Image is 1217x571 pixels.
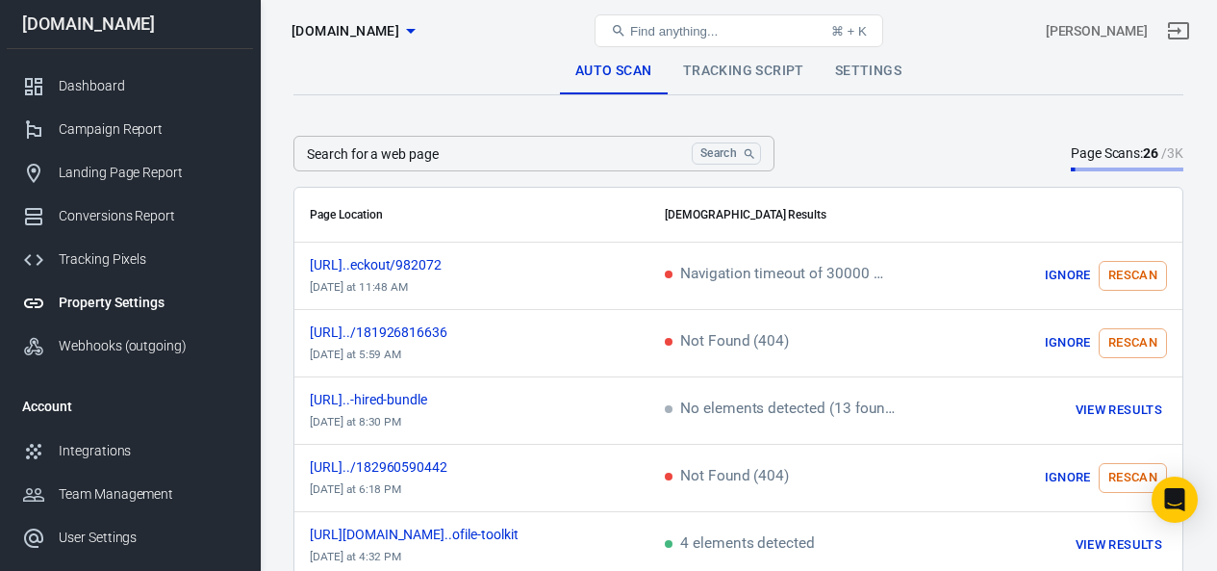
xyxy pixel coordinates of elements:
[310,482,401,496] time: 2025-09-15T18:18:02+06:00
[310,348,401,361] time: 2025-09-16T05:59:40+06:00
[310,550,401,563] time: 2025-09-15T16:32:20+06:00
[665,267,896,284] span: Navigation timeout of 30000 ms exceeded
[692,143,761,165] button: Search
[831,24,867,39] div: ⌘ + K
[59,441,238,461] div: Integrations
[7,516,253,559] a: User Settings
[7,108,253,151] a: Campaign Report
[820,48,917,94] a: Settings
[1071,396,1167,426] button: View Results
[1037,328,1099,358] button: Ignore
[310,258,476,272] span: https://chrismorrison.mysamcart.com/checkout/982072
[310,280,408,294] time: 2025-09-15T11:48:41+06:00
[7,324,253,368] a: Webhooks (outgoing)
[665,402,896,419] span: No elements detected (13 found)
[284,13,422,49] button: [DOMAIN_NAME]
[310,528,553,541] span: https://chrisgmorrison.com/free-linkedin-profile-toolkit
[560,48,668,94] a: Auto Scan
[1167,145,1183,161] span: 3K
[665,469,789,486] span: Not Found (404)
[7,238,253,281] a: Tracking Pixels
[59,206,238,226] div: Conversions Report
[1099,328,1167,358] button: Rescan
[1037,463,1099,493] button: Ignore
[1152,477,1198,523] div: Open Intercom Messenger
[292,19,399,43] span: chrisgmorrison.com
[630,24,718,39] span: Find anything...
[1071,531,1167,560] button: View Results
[310,325,482,339] span: https://47853819.hubspotpreview-na1.com/_hcms/preview/content/181926816636
[1143,145,1158,161] strong: 26
[1046,21,1148,41] div: Account id: 4Eae67Et
[7,429,253,473] a: Integrations
[310,415,401,428] time: 2025-09-15T20:30:25+06:00
[1071,143,1183,164] div: Page Scans:
[1155,8,1202,54] a: Sign out
[1099,463,1167,493] button: Rescan
[310,393,462,406] span: https://shop.chrisgmorrison.com/products/get-hired-bundle
[59,119,238,140] div: Campaign Report
[7,65,253,108] a: Dashboard
[7,281,253,324] a: Property Settings
[293,136,684,171] input: https://example.com/categories/top-brands
[59,484,238,505] div: Team Management
[665,536,815,554] span: 4 elements detected
[665,334,789,351] span: Not Found (404)
[59,336,238,356] div: Webhooks (outgoing)
[7,195,253,238] a: Conversions Report
[1037,261,1099,291] button: Ignore
[7,473,253,516] a: Team Management
[294,188,649,243] th: Page Location
[59,249,238,270] div: Tracking Pixels
[7,383,253,429] li: Account
[310,460,482,474] span: https://47853819.hubspotpreview-na1.com/_hcms/preview/content/182960590442
[668,48,820,94] a: Tracking Script
[59,528,238,548] div: User Settings
[59,76,238,96] div: Dashboard
[1161,145,1183,161] span: /
[7,15,253,33] div: [DOMAIN_NAME]
[7,151,253,195] a: Landing Page Report
[59,293,238,313] div: Property Settings
[1099,261,1167,291] button: Rescan
[59,163,238,183] div: Landing Page Report
[649,188,1182,243] th: [DEMOGRAPHIC_DATA] Results
[595,14,883,47] button: Find anything...⌘ + K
